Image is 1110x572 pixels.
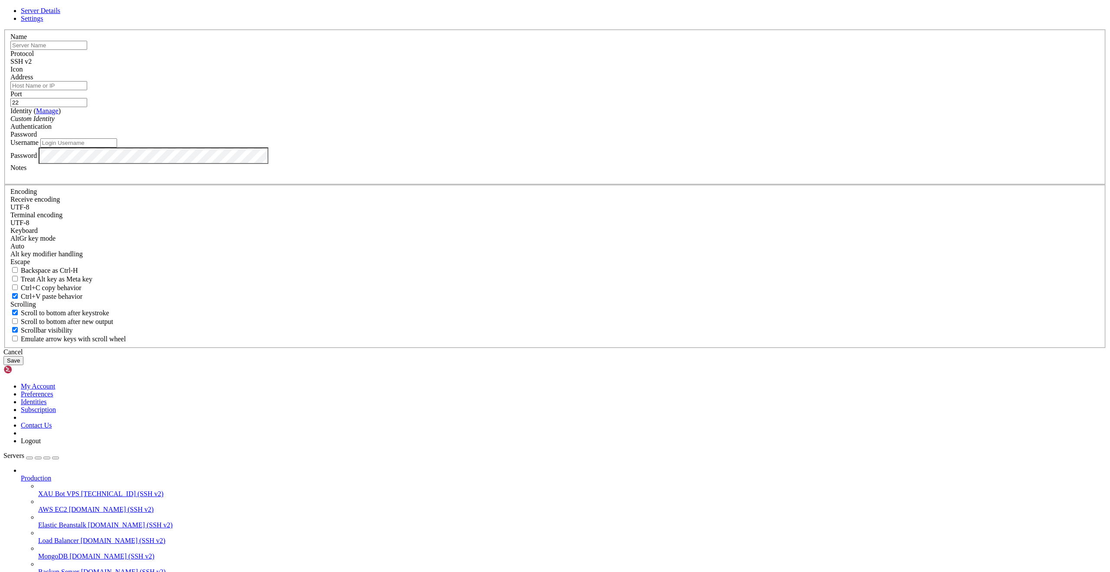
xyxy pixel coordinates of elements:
div: UTF-8 [10,219,1100,227]
span: /root/goldbot.py [45,3,101,11]
span: "Entry: `{entry_price:.2f}` [7,48,101,55]
span: and [76,298,87,305]
span: Password [10,131,37,138]
input: Ctrl+V paste behavior [12,293,18,299]
span: [DOMAIN_NAME] (SSH v2) [88,521,173,529]
span: and [97,387,108,394]
label: Scroll to bottom after new output. [10,318,113,325]
span: *{direction} SIGNAL* [18,18,87,25]
label: Keyboard [10,227,38,234]
x-row: print( ) [3,210,997,217]
span: ^E [371,527,378,534]
a: Logout [21,437,41,445]
x-row: main_loop() [3,490,997,497]
x-row: f [3,121,997,129]
span: Auto [10,242,24,250]
span: XAU Bot VPS [38,490,79,497]
span: [DOMAIN_NAME] (SSH v2) [81,537,166,544]
span: ^W [62,520,69,527]
span: " [114,62,118,69]
span: None [66,225,80,232]
input: Login Username [40,138,117,147]
span: "__main__" [49,475,83,482]
span: MongoDB [38,552,68,560]
a: Servers [3,452,59,459]
x-row: micro_high, micro_low = calculate_micro_range(candles) [3,328,997,335]
img: Shellngn [3,365,53,374]
div: Password [10,131,1100,138]
span: GNU nano 7.2 [3,3,45,11]
span: Scrollbar visibility [21,327,73,334]
a: MongoDB [DOMAIN_NAME] (SSH v2) [38,552,1107,560]
span: [TECHNICAL_ID] (SSH v2) [81,490,163,497]
x-row: direction ( last_signal_time (now - last_signal_time).seconds > 1800): [3,387,997,394]
span: Emulate arrow keys with scroll wheel [21,335,126,343]
x-row: ) [3,136,997,144]
span: ^N [388,527,395,534]
a: Load Balancer [DOMAIN_NAME] (SSH v2) [38,537,1107,545]
span: Elastic Beanstalk [38,521,86,529]
div: Cancel [3,348,1107,356]
span: Ctrl+V paste behavior [21,293,82,300]
label: The default terminal encoding. ISO-2022 enables character map translations (like graphics maps). ... [10,211,62,219]
span: " [101,107,104,114]
span: ^T [114,520,121,527]
a: Settings [21,15,43,22]
x-row: last_signal_time = now [3,416,997,424]
span: AWS EC2 [38,506,67,513]
x-row: candles = fetch_candles() [3,284,997,291]
div: SSH v2 [10,58,1100,65]
span: UTF-8 [10,203,29,211]
span: ^A [385,520,392,527]
label: When using the alternative screen buffer, and DECCKM (Application Cursor Keys) is active, mouse w... [10,335,126,343]
span: ^J [118,527,125,534]
a: XAU Bot VPS [TECHNICAL_ID] (SSH v2) [38,490,1107,498]
span: " [24,210,28,217]
span: if [3,475,10,482]
x-row: macro_high, macro_low = calculate_macro_range(candles) [3,313,997,320]
span: while [17,254,35,261]
span: SSH v2 [10,58,32,65]
span: \n [87,18,94,25]
span: ^◂ [347,520,354,527]
span: M-▴ [444,520,454,527]
span: True [38,254,52,261]
span: " [108,48,111,55]
a: AWS EC2 [DOMAIN_NAME] (SSH v2) [38,506,1107,513]
span: " [101,92,104,99]
span: ^F [302,527,309,534]
span: M-Q [288,520,298,527]
x-row: : [3,254,997,261]
label: Whether to scroll to the bottom on any keystroke. [10,309,109,317]
a: Subscription [21,406,56,413]
span: ^P [406,520,413,527]
span: M-E [191,527,201,534]
input: Treat Alt key as Meta key [12,276,18,281]
span: ^X [3,527,10,534]
span: "Stop Loss: `{stop_loss:.2f}` [7,62,108,69]
span: "Markdown" [239,166,274,173]
span: Ctrl+C copy behavior [21,284,82,291]
span: Scroll to bottom after keystroke [21,309,109,317]
span: if [45,298,52,305]
x-row: __name__ == : [3,475,997,483]
label: Name [10,33,27,40]
span: ^B [326,520,333,527]
span: M-A [205,520,215,527]
span: not [111,387,121,394]
a: Elastic Beanstalk [DOMAIN_NAME] (SSH v2) [38,521,1107,529]
button: Save [3,356,23,365]
label: The vertical scrollbar mode. [10,327,73,334]
span: " [94,18,98,25]
span: "Time: {datetime.datetime.utcnow().strftime('%H:%M:%S')} UTC" [7,121,219,128]
span: ( ) [34,107,61,114]
label: Set the expected encoding for data received from the host. If the encodings do not match, visual ... [10,196,60,203]
label: Port [10,90,22,98]
x-row: f [3,77,997,85]
x-row: Exit Read File Replace Paste Justify Go To Line Redo Copy Where Was Next Forward Next Word End Ne... [3,527,997,534]
span: Backspace as Ctrl-H [21,267,78,274]
span: def [3,195,14,202]
label: Authentication [10,123,52,130]
span: \n [94,92,101,99]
